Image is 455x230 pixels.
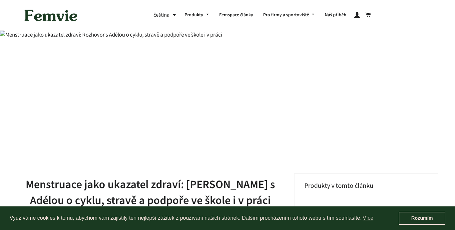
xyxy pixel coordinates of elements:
a: Náš příběh [320,7,351,24]
a: learn more about cookies [362,213,374,223]
img: Femvie [21,5,81,26]
a: Produkty [180,7,214,24]
a: dismiss cookie message [399,212,445,225]
a: Pro firmy a sportoviště [258,7,320,24]
h1: Menstruace jako ukazatel zdraví: [PERSON_NAME] s Adélou o cyklu, stravě a podpoře ve škole i v práci [17,177,284,208]
h3: Produkty v tomto článku [304,182,428,194]
span: Využíváme cookies k tomu, abychom vám zajistily ten nejlepší zážitek z používání našich stránek. ... [10,213,399,223]
button: čeština [154,11,180,20]
a: Femspace články [214,7,258,24]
